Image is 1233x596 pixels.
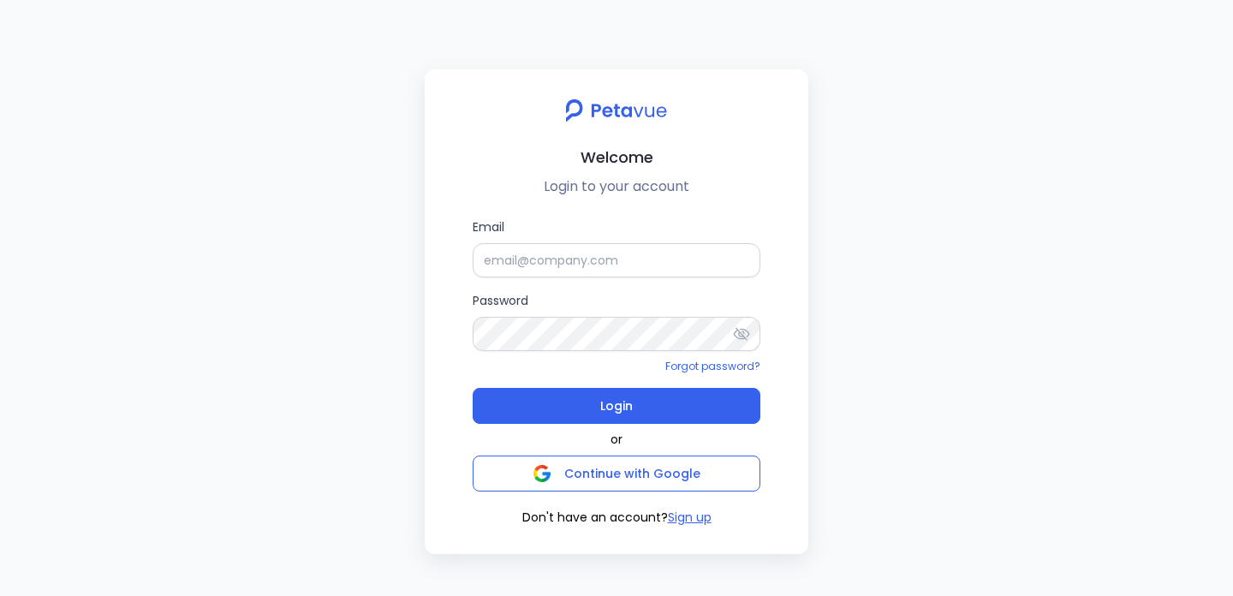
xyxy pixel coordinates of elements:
button: Sign up [668,509,712,527]
h2: Welcome [438,145,795,170]
span: Don't have an account? [522,509,668,527]
a: Forgot password? [665,359,760,373]
input: Email [473,243,760,277]
span: or [611,431,622,449]
span: Login [600,394,633,418]
label: Email [473,218,760,277]
button: Continue with Google [473,456,760,492]
input: Password [473,317,760,351]
p: Login to your account [438,176,795,197]
span: Continue with Google [564,465,700,482]
label: Password [473,291,760,351]
img: petavue logo [554,90,678,131]
button: Login [473,388,760,424]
